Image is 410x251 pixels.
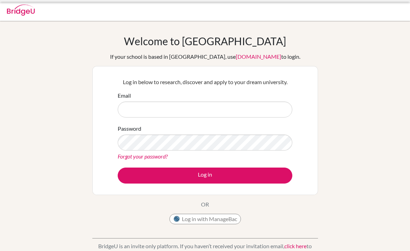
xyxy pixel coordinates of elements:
[118,91,131,100] label: Email
[118,168,292,184] button: Log in
[284,243,307,249] a: click here
[118,78,292,86] p: Log in below to research, discover and apply to your dream university.
[236,53,281,60] a: [DOMAIN_NAME]
[118,124,141,133] label: Password
[201,200,209,209] p: OR
[7,5,35,16] img: Bridge-U
[169,214,241,224] button: Log in with ManageBac
[124,35,286,47] h1: Welcome to [GEOGRAPHIC_DATA]
[110,52,300,61] div: If your school is based in [GEOGRAPHIC_DATA], use to login.
[118,153,168,160] a: Forgot your password?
